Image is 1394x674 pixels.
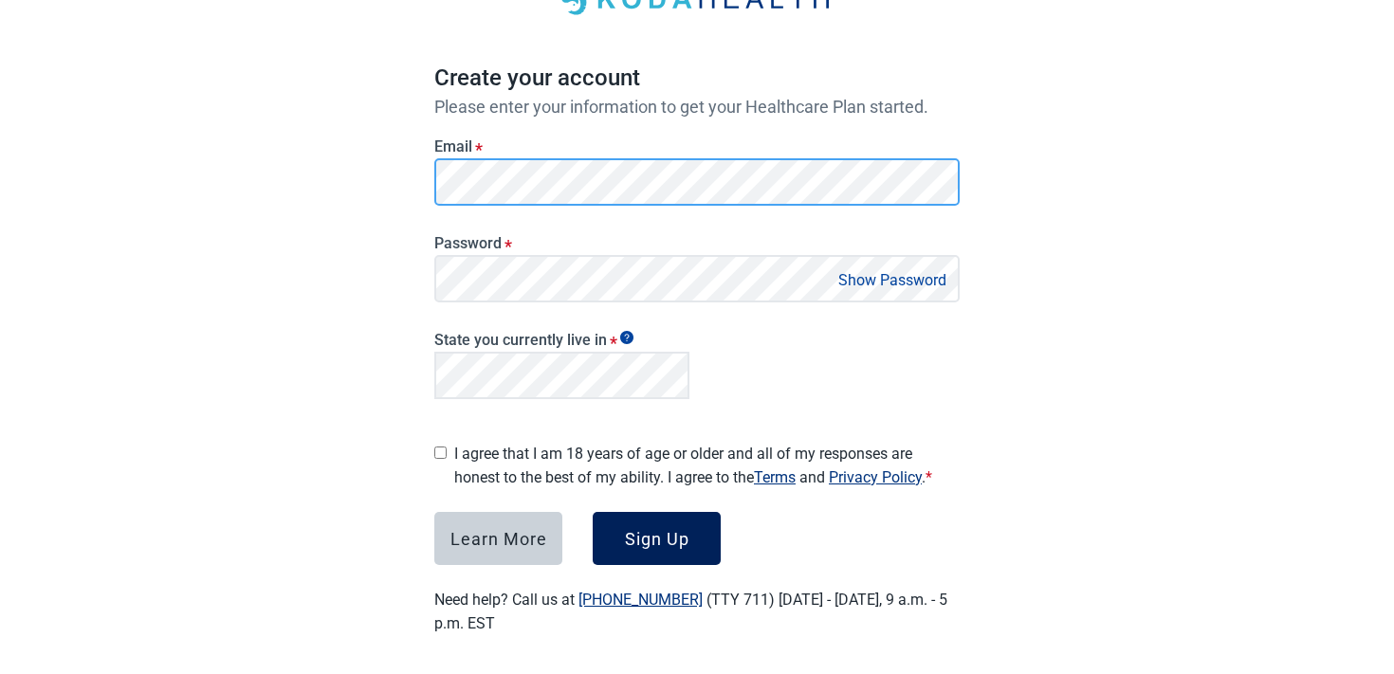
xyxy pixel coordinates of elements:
[434,591,947,632] label: Need help? Call us at (TTY 711) [DATE] - [DATE], 9 a.m. - 5 p.m. EST
[578,591,703,609] a: [PHONE_NUMBER]
[434,97,960,117] p: Please enter your information to get your Healthcare Plan started.
[833,267,952,293] button: Show Password
[926,468,932,486] span: Required field
[829,468,922,486] a: Privacy Policy
[434,137,960,155] label: Email
[434,234,960,252] label: Password
[434,512,562,565] button: Learn More
[434,331,689,349] label: State you currently live in
[625,529,689,548] div: Sign Up
[620,331,633,344] span: Show tooltip
[754,468,796,486] a: Terms
[593,512,721,565] button: Sign Up
[450,529,547,548] div: Learn More
[434,61,960,97] h1: Create your account
[454,442,960,489] label: I agree that I am 18 years of age or older and all of my responses are honest to the best of my a...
